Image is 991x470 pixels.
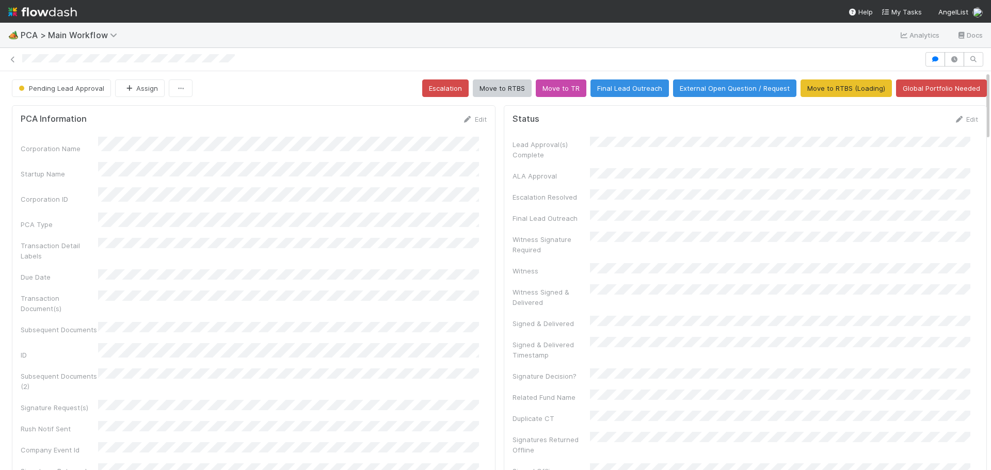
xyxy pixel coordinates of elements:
div: Subsequent Documents [21,325,98,335]
div: ID [21,350,98,360]
img: avatar_28c6a484-83f6-4d9b-aa3b-1410a709a33e.png [972,7,983,18]
button: Assign [115,79,165,97]
div: Final Lead Outreach [513,213,590,223]
div: Signature Request(s) [21,402,98,413]
span: AngelList [938,8,968,16]
div: Due Date [21,272,98,282]
div: Help [848,7,873,17]
h5: Status [513,114,539,124]
span: Pending Lead Approval [17,84,104,92]
div: Subsequent Documents (2) [21,371,98,392]
div: Corporation ID [21,194,98,204]
div: Witness [513,266,590,276]
div: Signatures Returned Offline [513,434,590,455]
a: My Tasks [881,7,922,17]
div: Corporation Name [21,143,98,154]
button: Move to TR [536,79,586,97]
button: Move to RTBS (Loading) [801,79,892,97]
div: Duplicate CT [513,413,590,424]
div: Related Fund Name [513,392,590,402]
div: Lead Approval(s) Complete [513,139,590,160]
div: Rush Notif Sent [21,424,98,434]
a: Analytics [899,29,940,41]
button: Move to RTBS [473,79,532,97]
div: Company Event Id [21,445,98,455]
div: Signed & Delivered [513,318,590,329]
div: Witness Signed & Delivered [513,287,590,307]
img: logo-inverted-e16ddd16eac7371096b0.svg [8,3,77,21]
button: Global Portfolio Needed [896,79,987,97]
span: 🏕️ [8,30,19,39]
span: My Tasks [881,8,922,16]
a: Edit [954,115,978,123]
div: PCA Type [21,219,98,230]
h5: PCA Information [21,114,87,124]
button: Escalation [422,79,469,97]
div: Escalation Resolved [513,192,590,202]
button: Final Lead Outreach [590,79,669,97]
button: Pending Lead Approval [12,79,111,97]
div: ALA Approval [513,171,590,181]
div: Transaction Document(s) [21,293,98,314]
a: Edit [462,115,487,123]
div: Startup Name [21,169,98,179]
div: Witness Signature Required [513,234,590,255]
button: External Open Question / Request [673,79,796,97]
div: Signature Decision? [513,371,590,381]
span: PCA > Main Workflow [21,30,122,40]
a: Docs [956,29,983,41]
div: Signed & Delivered Timestamp [513,339,590,360]
div: Transaction Detail Labels [21,240,98,261]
